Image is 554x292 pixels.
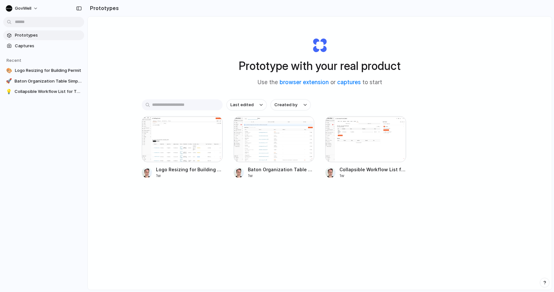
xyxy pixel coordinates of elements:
a: 🚀Baton Organization Table Simplification [3,76,84,86]
a: Logo Resizing for Building PermitLogo Resizing for Building Permit1w [142,116,223,179]
span: Prototypes [15,32,82,39]
h2: Prototypes [87,4,119,12]
span: Collapsible Workflow List for TST-25-0072 [15,88,82,95]
span: Captures [15,43,82,49]
div: 1w [339,173,406,179]
span: Recent [6,58,21,63]
a: Captures [3,41,84,51]
span: Logo Resizing for Building Permit [156,166,223,173]
div: 🚀 [6,78,12,84]
a: Prototypes [3,30,84,40]
span: Collapsible Workflow List for TST-25-0072 [339,166,406,173]
button: Created by [271,99,311,110]
button: GovWell [3,3,41,14]
a: 🎨Logo Resizing for Building Permit [3,66,84,75]
span: Logo Resizing for Building Permit [15,67,82,74]
div: 1w [156,173,223,179]
div: 1w [248,173,315,179]
span: Created by [274,102,297,108]
button: Last edited [227,99,267,110]
span: Baton Organization Table Simplification [15,78,82,84]
span: Last edited [230,102,254,108]
a: captures [337,79,361,85]
div: 🎨 [6,67,12,74]
span: Baton Organization Table Simplification [248,166,315,173]
h1: Prototype with your real product [239,57,401,74]
span: Use the or to start [258,78,382,87]
a: Baton Organization Table SimplificationBaton Organization Table Simplification1w [234,116,315,179]
a: Collapsible Workflow List for TST-25-0072Collapsible Workflow List for TST-25-00721w [325,116,406,179]
span: GovWell [15,5,31,12]
div: 💡 [6,88,12,95]
a: 💡Collapsible Workflow List for TST-25-0072 [3,87,84,96]
a: browser extension [280,79,329,85]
